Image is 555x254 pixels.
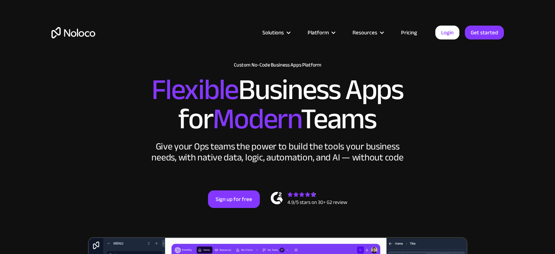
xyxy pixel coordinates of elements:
div: Solutions [262,28,284,37]
span: Modern [213,92,301,146]
a: home [51,27,95,38]
a: Login [435,26,459,39]
a: Sign up for free [208,190,260,208]
div: Solutions [253,28,298,37]
div: Resources [343,28,392,37]
span: Flexible [151,62,238,117]
a: Pricing [392,28,426,37]
div: Platform [308,28,329,37]
h2: Business Apps for Teams [51,75,504,134]
div: Give your Ops teams the power to build the tools your business needs, with native data, logic, au... [150,141,405,163]
a: Get started [465,26,504,39]
div: Resources [352,28,377,37]
div: Platform [298,28,343,37]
